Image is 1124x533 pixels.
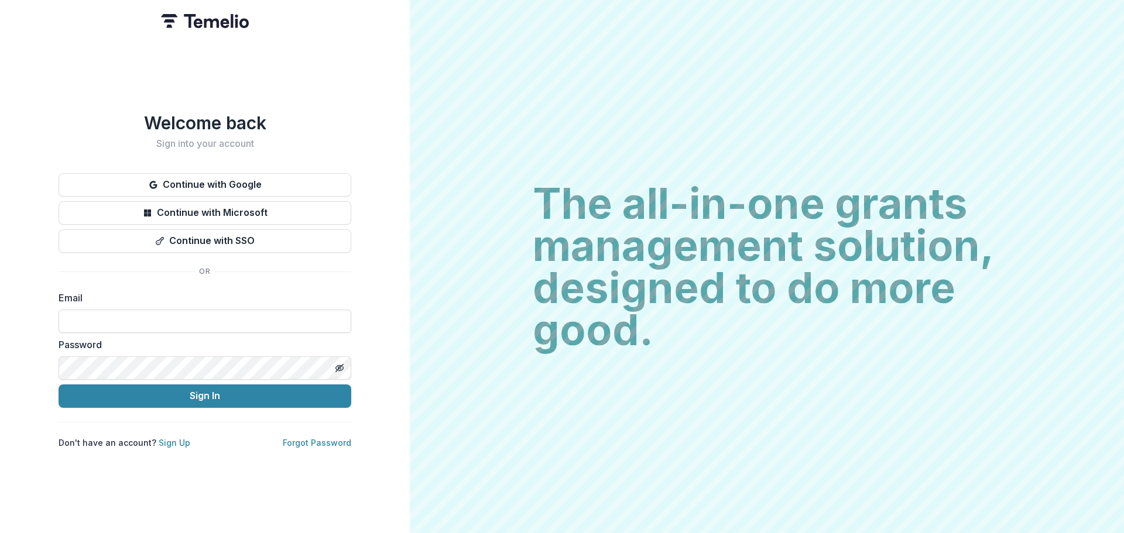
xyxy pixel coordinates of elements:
button: Continue with Google [59,173,351,197]
p: Don't have an account? [59,436,190,449]
button: Continue with SSO [59,229,351,253]
button: Continue with Microsoft [59,201,351,225]
img: Temelio [161,14,249,28]
h2: Sign into your account [59,138,351,149]
label: Password [59,338,344,352]
a: Forgot Password [283,438,351,448]
label: Email [59,291,344,305]
button: Sign In [59,384,351,408]
button: Toggle password visibility [330,359,349,377]
h1: Welcome back [59,112,351,133]
a: Sign Up [159,438,190,448]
